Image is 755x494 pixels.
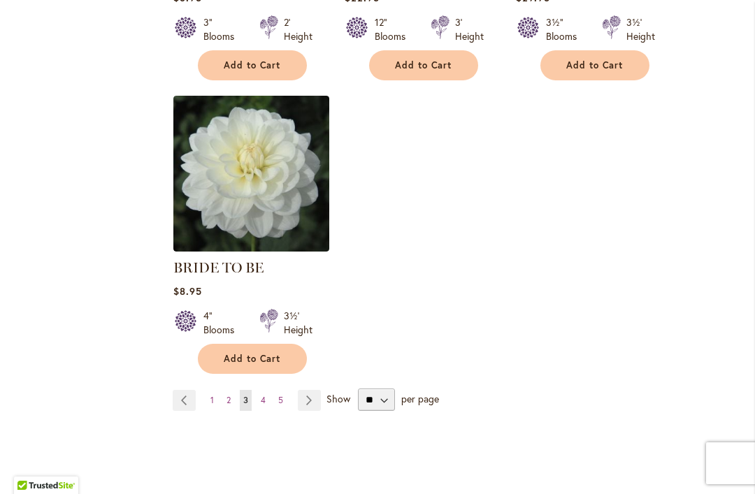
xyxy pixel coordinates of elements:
[257,390,269,411] a: 4
[566,59,624,71] span: Add to Cart
[326,392,350,405] span: Show
[540,50,649,80] button: Add to Cart
[203,15,243,43] div: 3" Blooms
[173,96,329,252] img: BRIDE TO BE
[224,59,281,71] span: Add to Cart
[369,50,478,80] button: Add to Cart
[546,15,585,43] div: 3½" Blooms
[261,395,266,405] span: 4
[275,390,287,411] a: 5
[375,15,414,43] div: 12" Blooms
[243,395,248,405] span: 3
[278,395,283,405] span: 5
[173,241,329,254] a: BRIDE TO BE
[284,15,312,43] div: 2' Height
[395,59,452,71] span: Add to Cart
[401,392,439,405] span: per page
[223,390,234,411] a: 2
[203,309,243,337] div: 4" Blooms
[10,444,50,484] iframe: Launch Accessibility Center
[626,15,655,43] div: 3½' Height
[226,395,231,405] span: 2
[173,259,264,276] a: BRIDE TO BE
[284,309,312,337] div: 3½' Height
[173,284,202,298] span: $8.95
[210,395,214,405] span: 1
[198,344,307,374] button: Add to Cart
[455,15,484,43] div: 3' Height
[198,50,307,80] button: Add to Cart
[224,353,281,365] span: Add to Cart
[207,390,217,411] a: 1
